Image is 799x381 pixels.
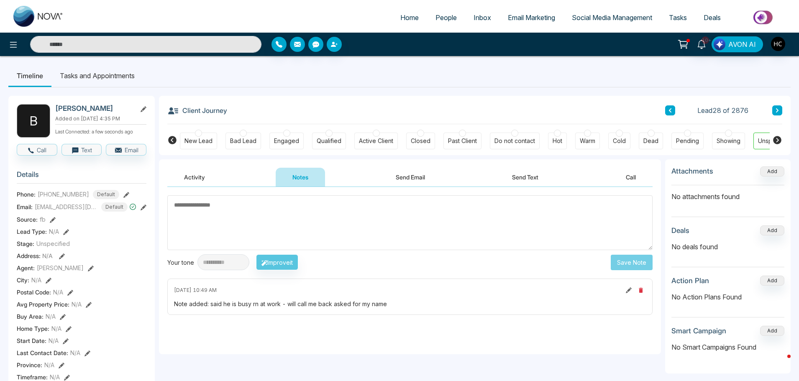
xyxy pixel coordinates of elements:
[17,288,51,297] span: Postal Code :
[671,342,784,352] p: No Smart Campaigns Found
[17,144,57,156] button: Call
[167,104,227,117] h3: Client Journey
[101,202,128,212] span: Default
[728,39,756,49] span: AVON AI
[671,242,784,252] p: No deals found
[411,137,430,145] div: Closed
[758,137,791,145] div: Unspecified
[760,225,784,235] button: Add
[51,64,143,87] li: Tasks and Appointments
[671,276,709,285] h3: Action Plan
[494,137,535,145] div: Do not contact
[49,227,59,236] span: N/A
[13,6,64,27] img: Nova CRM Logo
[174,299,646,308] div: Note added: said he is busy rn at work - will call me back asked for my name
[167,168,222,187] button: Activity
[37,263,84,272] span: [PERSON_NAME]
[697,105,748,115] span: Lead 28 of 2876
[17,215,38,224] span: Source:
[8,64,51,87] li: Timeline
[580,137,595,145] div: Warm
[174,286,217,294] span: [DATE] 10:49 AM
[93,190,119,199] span: Default
[274,137,299,145] div: Engaged
[38,190,89,199] span: [PHONE_NUMBER]
[508,13,555,22] span: Email Marketing
[695,10,729,26] a: Deals
[17,276,29,284] span: City :
[474,13,491,22] span: Inbox
[42,252,53,259] span: N/A
[17,190,36,199] span: Phone:
[553,137,562,145] div: Hot
[400,13,419,22] span: Home
[46,312,56,321] span: N/A
[613,137,626,145] div: Cold
[435,13,457,22] span: People
[230,137,256,145] div: Bad Lead
[676,137,699,145] div: Pending
[49,336,59,345] span: N/A
[31,276,41,284] span: N/A
[671,226,689,235] h3: Deals
[611,255,653,270] button: Save Note
[167,258,197,267] div: Your tone
[427,10,465,26] a: People
[733,8,794,27] img: Market-place.gif
[17,170,146,183] h3: Details
[17,348,68,357] span: Last Contact Date :
[17,336,46,345] span: Start Date :
[448,137,477,145] div: Past Client
[572,13,652,22] span: Social Media Management
[17,239,34,248] span: Stage:
[671,327,726,335] h3: Smart Campaign
[55,104,133,113] h2: [PERSON_NAME]
[499,10,563,26] a: Email Marketing
[17,324,49,333] span: Home Type :
[17,104,50,138] div: B
[184,137,213,145] div: New Lead
[760,167,784,174] span: Add
[717,137,740,145] div: Showing
[72,300,82,309] span: N/A
[35,202,97,211] span: [EMAIL_ADDRESS][DOMAIN_NAME]
[17,263,35,272] span: Agent:
[17,312,44,321] span: Buy Area :
[714,38,725,50] img: Lead Flow
[643,137,658,145] div: Dead
[704,13,721,22] span: Deals
[359,137,393,145] div: Active Client
[760,276,784,286] button: Add
[661,10,695,26] a: Tasks
[40,215,46,224] span: fb
[495,168,555,187] button: Send Text
[760,166,784,176] button: Add
[379,168,442,187] button: Send Email
[392,10,427,26] a: Home
[17,227,47,236] span: Lead Type:
[17,202,33,211] span: Email:
[36,239,70,248] span: Unspecified
[771,353,791,373] iframe: Intercom live chat
[671,167,713,175] h3: Attachments
[17,361,42,369] span: Province :
[44,361,54,369] span: N/A
[55,115,146,123] p: Added on [DATE] 4:35 PM
[70,348,80,357] span: N/A
[691,36,712,51] a: 10+
[609,168,653,187] button: Call
[106,144,146,156] button: Email
[17,251,53,260] span: Address:
[771,37,785,51] img: User Avatar
[563,10,661,26] a: Social Media Management
[702,36,709,44] span: 10+
[712,36,763,52] button: AVON AI
[671,185,784,202] p: No attachments found
[276,168,325,187] button: Notes
[671,292,784,302] p: No Action Plans Found
[51,324,61,333] span: N/A
[317,137,341,145] div: Qualified
[53,288,63,297] span: N/A
[55,126,146,136] p: Last Connected: a few seconds ago
[17,300,69,309] span: Avg Property Price :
